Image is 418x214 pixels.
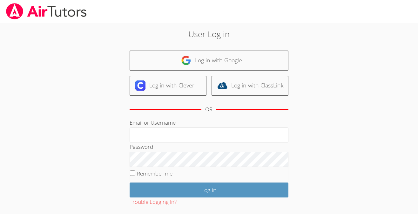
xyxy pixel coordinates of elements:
button: Trouble Logging In? [130,197,177,207]
img: classlink-logo-d6bb404cc1216ec64c9a2012d9dc4662098be43eaf13dc465df04b49fa7ab582.svg [217,80,227,91]
input: Log in [130,183,288,197]
a: Log in with Clever [130,76,206,96]
img: airtutors_banner-c4298cdbf04f3fff15de1276eac7730deb9818008684d7c2e4769d2f7ddbe033.png [5,3,87,19]
label: Password [130,143,153,150]
img: clever-logo-6eab21bc6e7a338710f1a6ff85c0baf02591cd810cc4098c63d3a4b26e2feb20.svg [135,80,145,91]
a: Log in with Google [130,51,288,71]
div: OR [205,105,212,114]
label: Remember me [137,170,172,177]
label: Email or Username [130,119,176,126]
img: google-logo-50288ca7cdecda66e5e0955fdab243c47b7ad437acaf1139b6f446037453330a.svg [181,55,191,66]
a: Log in with ClassLink [212,76,288,96]
h2: User Log in [96,28,322,40]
